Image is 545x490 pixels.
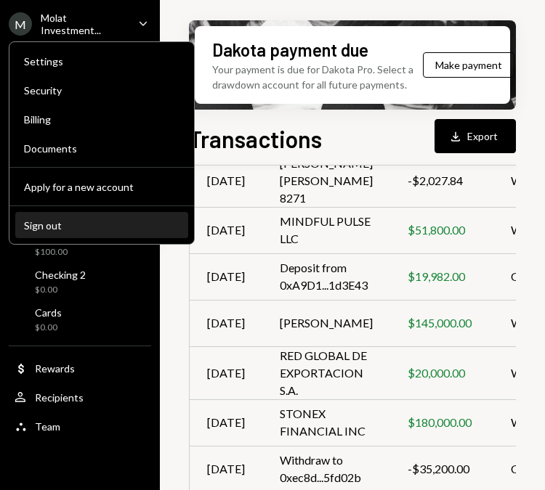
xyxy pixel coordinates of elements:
a: Cards$0.00 [9,302,151,337]
div: Security [24,84,179,97]
div: $0.00 [35,322,62,334]
div: $180,000.00 [408,414,476,431]
div: M [9,12,32,36]
td: [PERSON_NAME] [PERSON_NAME] 8271 [262,154,390,207]
div: Your payment is due for Dakota Pro. Select a drawdown account for all future payments. [212,62,423,92]
div: Molat Investment... [41,12,126,36]
td: Deposit from 0xA9D1...1d3E43 [262,253,390,300]
a: Rewards [9,355,151,381]
td: STONEX FINANCIAL INC [262,399,390,446]
div: $0.00 [35,284,86,296]
div: Recipients [35,391,84,404]
div: $51,800.00 [408,221,476,239]
div: [DATE] [207,268,245,285]
div: Apply for a new account [24,181,179,193]
div: Billing [24,113,179,126]
div: Rewards [35,362,75,375]
a: Settings [15,48,188,74]
div: [DATE] [207,414,245,431]
button: Apply for a new account [15,174,188,200]
a: Security [15,77,188,103]
button: Make payment [423,52,514,78]
div: Team [35,420,60,433]
div: [DATE] [207,172,245,189]
div: -$35,200.00 [408,460,476,478]
div: [DATE] [207,460,245,478]
button: Export [435,119,516,153]
button: Sign out [15,213,188,239]
div: $19,982.00 [408,268,476,285]
div: Sign out [24,219,179,232]
div: $100.00 [35,246,76,258]
div: Cards [35,306,62,319]
h1: Transactions [189,124,322,153]
div: $145,000.00 [408,314,476,332]
a: Recipients [9,384,151,410]
td: [PERSON_NAME] [262,300,390,346]
div: [DATE] [207,314,245,332]
div: [DATE] [207,364,245,382]
a: Billing [15,106,188,132]
a: Documents [15,135,188,161]
div: Checking 2 [35,269,86,281]
td: MINDFUL PULSE LLC [262,207,390,253]
div: [DATE] [207,221,245,239]
div: -$2,027.84 [408,172,476,189]
div: Documents [24,142,179,155]
div: Settings [24,55,179,68]
a: Checking 2$0.00 [9,264,151,299]
td: RED GLOBAL DE EXPORTACION S.A. [262,346,390,399]
a: Team [9,413,151,439]
div: Dakota payment due [212,38,368,62]
div: $20,000.00 [408,364,476,382]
